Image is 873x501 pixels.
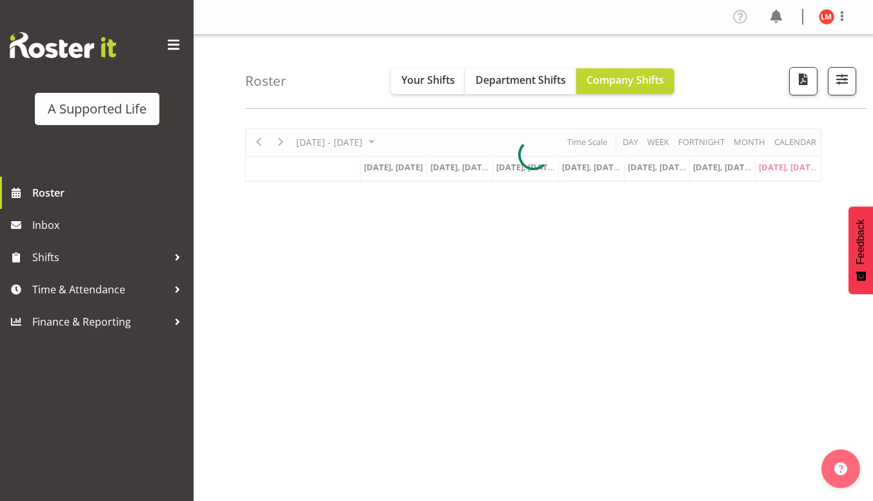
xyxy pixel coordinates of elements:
span: Time & Attendance [32,280,168,299]
button: Company Shifts [576,68,674,94]
img: lauitiiti-maiai11485.jpg [819,9,834,25]
span: Shifts [32,248,168,267]
span: Company Shifts [587,73,664,87]
span: Roster [32,183,187,202]
h4: Roster [245,74,286,88]
button: Filter Shifts [828,67,856,95]
span: Your Shifts [401,73,455,87]
span: Department Shifts [476,73,566,87]
button: Department Shifts [465,68,576,94]
span: Finance & Reporting [32,312,168,331]
button: Feedback - Show survey [848,206,873,294]
span: Inbox [32,215,187,235]
button: Download a PDF of the roster according to the set date range. [789,67,818,95]
button: Your Shifts [391,68,465,94]
img: help-xxl-2.png [834,462,847,475]
span: Feedback [855,219,867,264]
div: A Supported Life [48,99,146,119]
img: Rosterit website logo [10,32,116,58]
